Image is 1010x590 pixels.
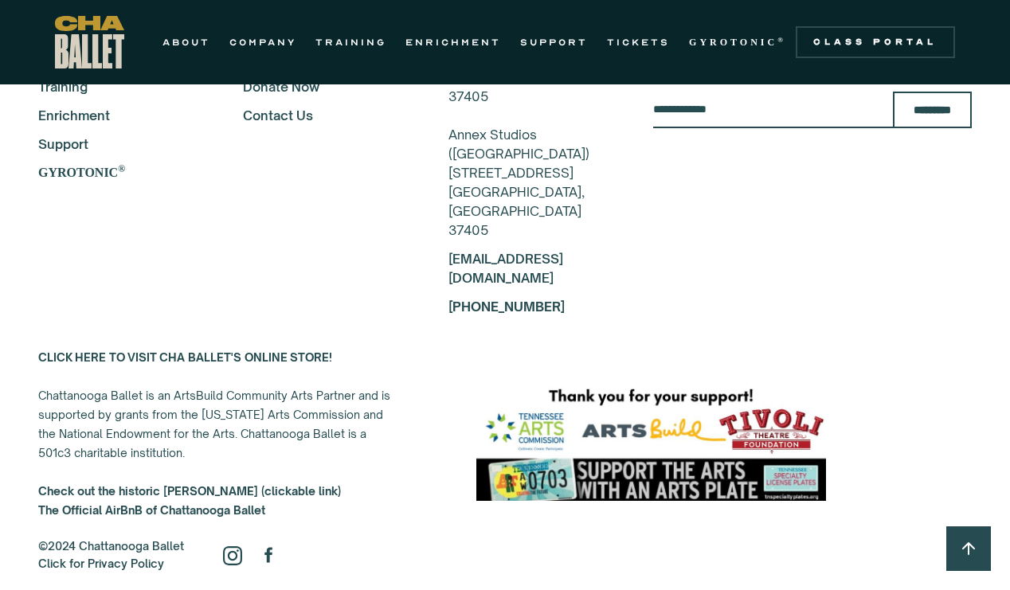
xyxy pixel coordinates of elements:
a: SUPPORT [520,33,588,52]
strong: The Official AirBnB of Chattanooga Ballet [38,503,265,517]
a: Check out the historic [PERSON_NAME] (clickable link) [38,484,341,498]
a: home [55,16,124,68]
sup: ® [118,163,125,174]
a: Training [38,77,200,96]
a: [PHONE_NUMBER] [448,299,565,315]
div: ©2024 Chattanooga Ballet [38,537,184,572]
a: ENRICHMENT [405,33,501,52]
a: Support [38,135,200,154]
strong: GYROTONIC [38,166,118,179]
a: Class Portal [796,26,955,58]
a: GYROTONIC® [38,163,200,182]
strong: GYROTONIC [689,37,777,48]
a: Click for Privacy Policy [38,557,164,570]
a: [EMAIL_ADDRESS][DOMAIN_NAME] [448,251,563,286]
a: GYROTONIC® [689,33,786,52]
a: TICKETS [607,33,670,52]
div: Chattanooga Ballet is an ArtsBuild Community Arts Partner and is supported by grants from the [US... [38,348,397,520]
a: CLICK HERE TO VISIT CHA BALLET'S ONLINE STORE! [38,350,332,364]
a: ABOUT [162,33,210,52]
form: Email Form [653,92,972,128]
a: Enrichment [38,106,200,125]
div: Class Portal [805,36,945,49]
a: COMPANY [229,33,296,52]
div: Main Studio & Offices [STREET_ADDRESS] 37405 Annex Studios ([GEOGRAPHIC_DATA]) [STREET_ADDRESS] [... [448,49,610,240]
a: Contact Us [243,106,405,125]
a: TRAINING [315,33,386,52]
a: Donate Now [243,77,405,96]
sup: ® [777,36,786,44]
